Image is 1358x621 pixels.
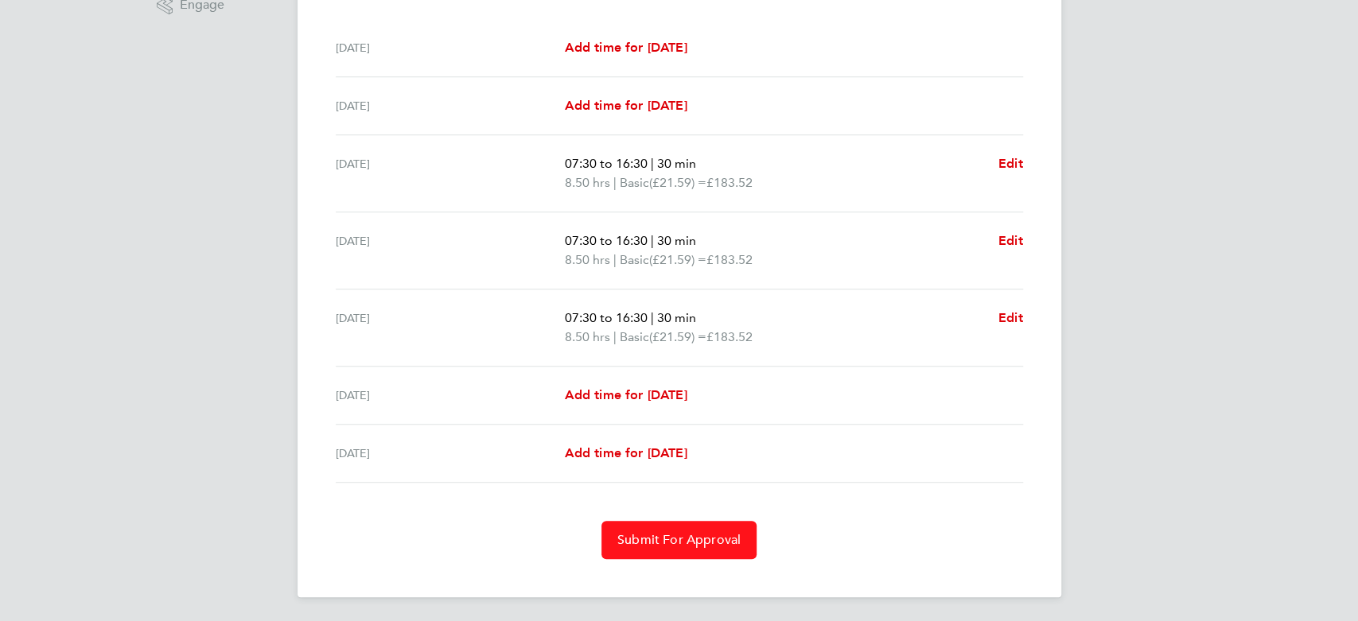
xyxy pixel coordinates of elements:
span: Submit For Approval [617,532,741,548]
span: 8.50 hrs [564,252,609,267]
a: Add time for [DATE] [564,386,687,405]
span: 8.50 hrs [564,175,609,190]
span: | [650,233,653,248]
div: [DATE] [336,444,565,463]
span: | [650,156,653,171]
span: Basic [619,250,648,270]
a: Add time for [DATE] [564,444,687,463]
span: Basic [619,173,648,192]
span: £183.52 [706,252,752,267]
a: Edit [998,309,1023,328]
span: (£21.59) = [648,329,706,344]
span: 07:30 to 16:30 [564,310,647,325]
span: 8.50 hrs [564,329,609,344]
div: [DATE] [336,231,565,270]
span: Add time for [DATE] [564,387,687,402]
span: 30 min [656,156,695,171]
span: | [613,252,616,267]
span: Edit [998,233,1023,248]
span: Edit [998,310,1023,325]
span: 30 min [656,310,695,325]
span: 07:30 to 16:30 [564,156,647,171]
a: Edit [998,154,1023,173]
span: Add time for [DATE] [564,445,687,460]
span: Basic [619,328,648,347]
a: Add time for [DATE] [564,38,687,57]
div: [DATE] [336,38,565,57]
span: 07:30 to 16:30 [564,233,647,248]
span: £183.52 [706,175,752,190]
span: | [613,329,616,344]
div: [DATE] [336,154,565,192]
div: [DATE] [336,386,565,405]
span: 30 min [656,233,695,248]
div: [DATE] [336,309,565,347]
span: £183.52 [706,329,752,344]
span: | [650,310,653,325]
span: Add time for [DATE] [564,40,687,55]
span: Edit [998,156,1023,171]
span: (£21.59) = [648,175,706,190]
a: Add time for [DATE] [564,96,687,115]
a: Edit [998,231,1023,250]
span: Add time for [DATE] [564,98,687,113]
span: (£21.59) = [648,252,706,267]
span: | [613,175,616,190]
button: Submit For Approval [601,521,757,559]
div: [DATE] [336,96,565,115]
